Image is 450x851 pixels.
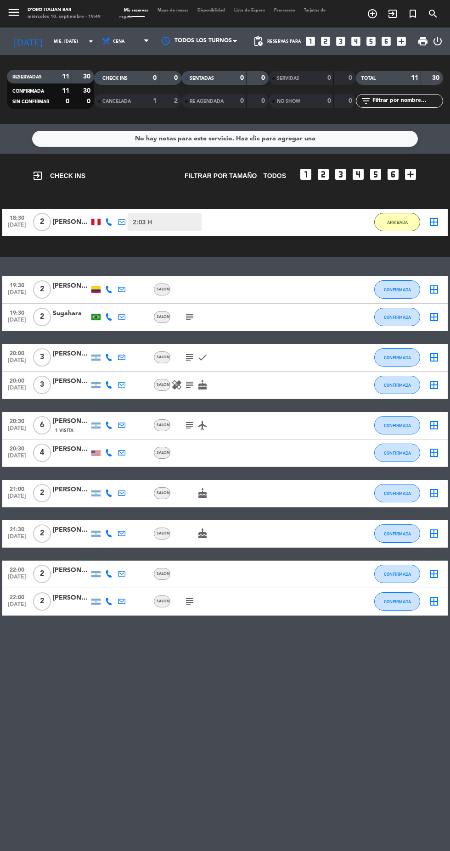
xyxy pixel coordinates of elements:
strong: 0 [153,75,157,81]
button: CONFIRMADA [374,376,420,394]
span: print [417,36,428,47]
span: RESERVADAS [12,75,42,79]
strong: 0 [87,98,92,105]
strong: 30 [83,73,92,80]
span: Mapa de mesas [153,8,193,12]
i: border_all [428,568,439,579]
div: [PERSON_NAME] [53,593,90,603]
button: menu [7,6,21,22]
span: CHECK INS [32,170,85,181]
span: CONFIRMADA [12,89,44,94]
div: [PERSON_NAME] [53,376,90,387]
span: NO SHOW [277,99,300,104]
i: border_all [428,420,439,431]
i: border_all [428,528,439,539]
span: 3 [33,376,51,394]
strong: 0 [174,75,180,81]
span: CONFIRMADA [384,451,411,456]
i: looks_3 [333,167,348,182]
span: SALON [157,383,170,387]
button: CONFIRMADA [374,308,420,326]
i: border_all [428,284,439,295]
i: cake [197,488,208,499]
i: filter_list [360,95,371,106]
i: add_box [395,35,407,47]
button: CONFIRMADA [374,484,420,502]
strong: 0 [327,98,331,104]
span: 2 [33,565,51,583]
i: looks_5 [368,167,383,182]
i: subject [184,352,195,363]
span: 6 [33,416,51,434]
span: [DATE] [6,574,28,584]
button: CONFIRMADA [374,444,420,462]
div: [PERSON_NAME] [53,281,90,291]
i: border_all [428,596,439,607]
span: CONFIRMADA [384,599,411,604]
i: looks_one [304,35,316,47]
i: border_all [428,352,439,363]
button: CONFIRMADA [374,592,420,611]
span: 21:00 [6,483,28,494]
i: looks_3 [335,35,347,47]
span: CONFIRMADA [384,315,411,320]
i: looks_two [320,35,332,47]
i: search [427,8,439,19]
span: 22:00 [6,564,28,574]
i: cake [197,379,208,390]
span: SENTADAS [190,76,214,81]
span: [DATE] [6,601,28,612]
span: 3 [33,348,51,367]
span: CONFIRMADA [384,355,411,360]
i: border_all [428,488,439,499]
span: SIN CONFIRMAR [12,100,49,104]
span: [DATE] [6,425,28,436]
button: CONFIRMADA [374,565,420,583]
i: border_all [428,217,439,228]
button: ARRIBADA [374,213,420,231]
span: CONFIRMADA [384,572,411,577]
span: [DATE] [6,289,28,300]
div: [PERSON_NAME] [53,217,90,228]
span: [DATE] [6,534,28,544]
span: 2:03 H [133,217,152,228]
strong: 11 [62,73,69,80]
span: Filtrar por tamaño [185,171,257,181]
i: power_settings_new [432,36,443,47]
span: SALON [157,491,170,495]
i: border_all [428,379,439,390]
div: Sugahara [53,308,90,319]
i: arrow_drop_down [85,36,96,47]
span: [DATE] [6,385,28,395]
strong: 2 [174,98,180,104]
i: [DATE] [7,32,49,50]
div: miércoles 10. septiembre - 19:49 [28,14,101,21]
span: SALON [157,532,170,535]
span: CHECK INS [102,76,128,81]
strong: 11 [62,88,69,94]
span: SALON [157,288,170,291]
span: SALON [157,600,170,603]
div: D'oro Italian Bar [28,7,101,14]
i: cake [197,528,208,539]
span: Mis reservas [119,8,153,12]
i: looks_two [316,167,331,182]
strong: 11 [411,75,418,81]
strong: 0 [349,75,354,81]
button: CONFIRMADA [374,416,420,434]
i: add_circle_outline [367,8,378,19]
span: [DATE] [6,222,28,233]
strong: 0 [261,75,267,81]
i: airplanemode_active [197,420,208,431]
i: add_box [403,167,418,182]
span: 21:30 [6,523,28,534]
span: CONFIRMADA [384,423,411,428]
span: ARRIBADA [387,220,408,225]
span: Cena [113,39,125,44]
span: 19:30 [6,279,28,290]
span: 19:30 [6,307,28,317]
input: Filtrar por nombre... [371,96,443,106]
span: pending_actions [253,36,264,47]
strong: 0 [261,98,267,104]
i: border_all [428,447,439,458]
